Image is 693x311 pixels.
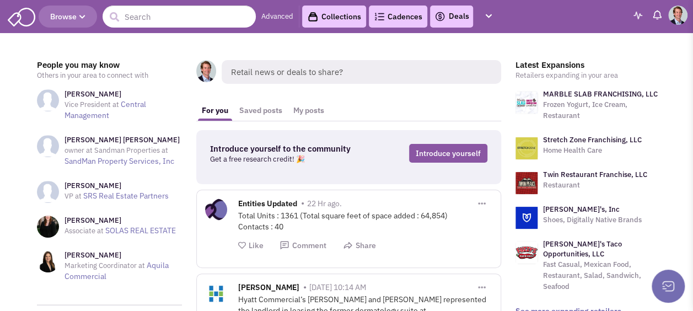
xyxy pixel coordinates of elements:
p: Retailers expanding in your area [515,70,661,81]
a: Deals [434,10,469,23]
h3: [PERSON_NAME] [65,250,182,260]
h3: [PERSON_NAME] [65,216,176,226]
img: logo [515,137,538,159]
a: Aquila Commercial [65,260,169,281]
button: Comment [280,240,326,251]
img: Chris Bass [668,6,687,25]
span: Vice President at [65,100,119,109]
a: SRS Real Estate Partners [83,191,169,201]
button: Browse [39,6,97,28]
p: Frozen Yogurt, Ice Cream, Restaurant [543,99,661,121]
h3: People you may know [37,60,182,70]
a: Twin Restaurant Franchise, LLC [543,170,647,179]
button: Share [343,240,376,251]
img: NoImageAvailable1.jpg [37,181,59,203]
h3: [PERSON_NAME] [PERSON_NAME] [65,135,182,145]
p: Home Health Care [543,145,642,156]
a: Advanced [261,12,293,22]
img: logo [515,242,538,264]
span: Entities Updated [238,199,297,211]
a: SOLAS REAL ESTATE [105,226,176,235]
span: owner at Sandman Properties at [65,146,168,155]
a: [PERSON_NAME]'s Taco Opportunities, LLC [543,239,622,259]
span: 22 Hr ago. [307,199,342,208]
span: Retail news or deals to share? [222,60,501,84]
img: logo [515,172,538,194]
a: Introduce yourself [409,144,487,163]
a: [PERSON_NAME]'s, Inc [543,205,620,214]
h3: [PERSON_NAME] [65,89,182,99]
a: Collections [302,6,366,28]
p: Others in your area to connect with [37,70,182,81]
img: NoImageAvailable1.jpg [37,135,59,157]
p: Restaurant [543,180,647,191]
a: Stretch Zone Franchising, LLC [543,135,642,144]
span: Marketing Coordinator at [65,261,145,270]
p: Shoes, Digitally Native Brands [543,215,642,226]
button: Like [238,240,264,251]
img: logo [515,207,538,229]
span: Like [249,240,264,250]
a: Cadences [369,6,427,28]
a: SandMan Property Services, Inc [65,156,174,166]
h3: Introduce yourself to the community [210,144,366,154]
a: Central Management [65,99,146,120]
img: Cadences_logo.png [374,13,384,20]
img: icon-collection-lavender-black.svg [308,12,318,22]
a: My posts [288,100,330,121]
img: NoImageAvailable1.jpg [37,89,59,111]
span: [PERSON_NAME] [238,282,299,295]
p: Get a free research credit! 🎉 [210,154,366,165]
h3: [PERSON_NAME] [65,181,169,191]
span: Associate at [65,226,104,235]
a: For you [196,100,234,121]
span: [DATE] 10:14 AM [309,282,366,292]
img: icon-deals.svg [434,10,445,23]
img: logo [515,92,538,114]
a: Saved posts [234,100,288,121]
p: Fast Casual, Mexican Food, Restaurant, Salad, Sandwich, Seafood [543,259,661,292]
div: Total Units : 1361 (Total square feet of space added : 64,854) Contacts : 40 [238,210,492,232]
span: VP at [65,191,82,201]
img: SmartAdmin [8,6,35,26]
input: Search [103,6,256,28]
a: MARBLE SLAB FRANCHISING, LLC [543,89,658,99]
span: Browse [50,12,85,22]
h3: Latest Expansions [515,60,661,70]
